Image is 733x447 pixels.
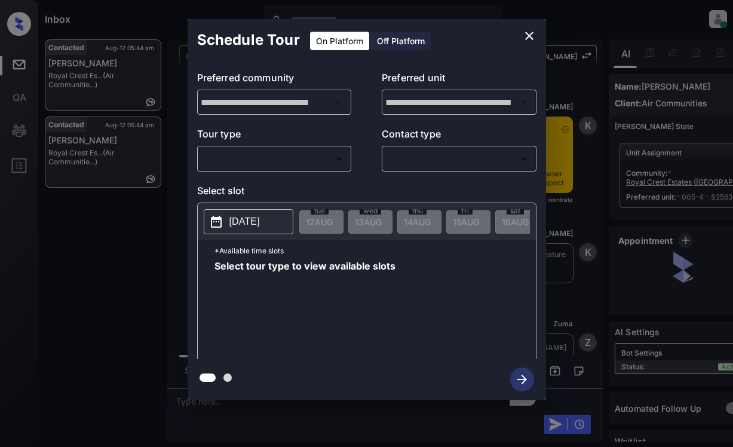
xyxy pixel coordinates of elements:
[310,32,369,50] div: On Platform
[204,209,293,234] button: [DATE]
[214,261,395,357] span: Select tour type to view available slots
[382,71,536,90] p: Preferred unit
[382,127,536,146] p: Contact type
[517,24,541,48] button: close
[229,215,260,229] p: [DATE]
[214,240,536,261] p: *Available time slots
[197,183,536,203] p: Select slot
[371,32,431,50] div: Off Platform
[188,19,309,61] h2: Schedule Tour
[197,127,352,146] p: Tour type
[197,71,352,90] p: Preferred community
